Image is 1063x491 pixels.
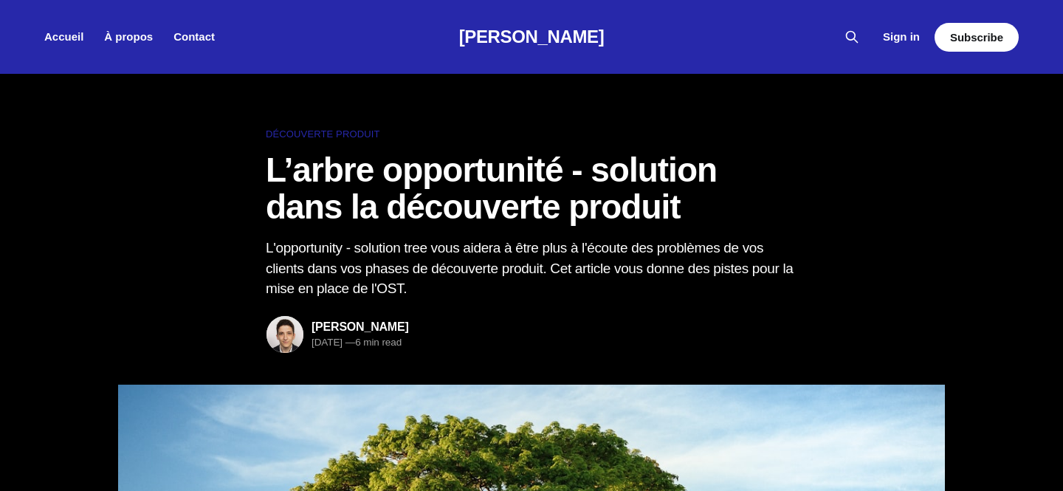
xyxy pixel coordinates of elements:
iframe: portal-trigger [923,419,1063,491]
span: — [345,337,355,348]
a: [PERSON_NAME] [312,320,409,333]
p: L'opportunity - solution tree vous aidera à être plus à l'écoute des problèmes de vos clients dan... [266,238,797,299]
span: 6 min read [345,337,402,348]
img: Amokrane Tamine [266,316,303,353]
a: Accueil [44,30,83,43]
a: [PERSON_NAME] [459,27,605,47]
a: Subscribe [935,23,1019,52]
h1: L’arbre opportunité - solution dans la découverte produit [266,151,797,226]
a: À propos [104,30,153,43]
a: Découverte produit [266,127,797,143]
button: Search this site [840,25,864,49]
time: [DATE] [312,337,343,348]
a: Contact [173,30,215,43]
a: Sign in [883,28,920,46]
